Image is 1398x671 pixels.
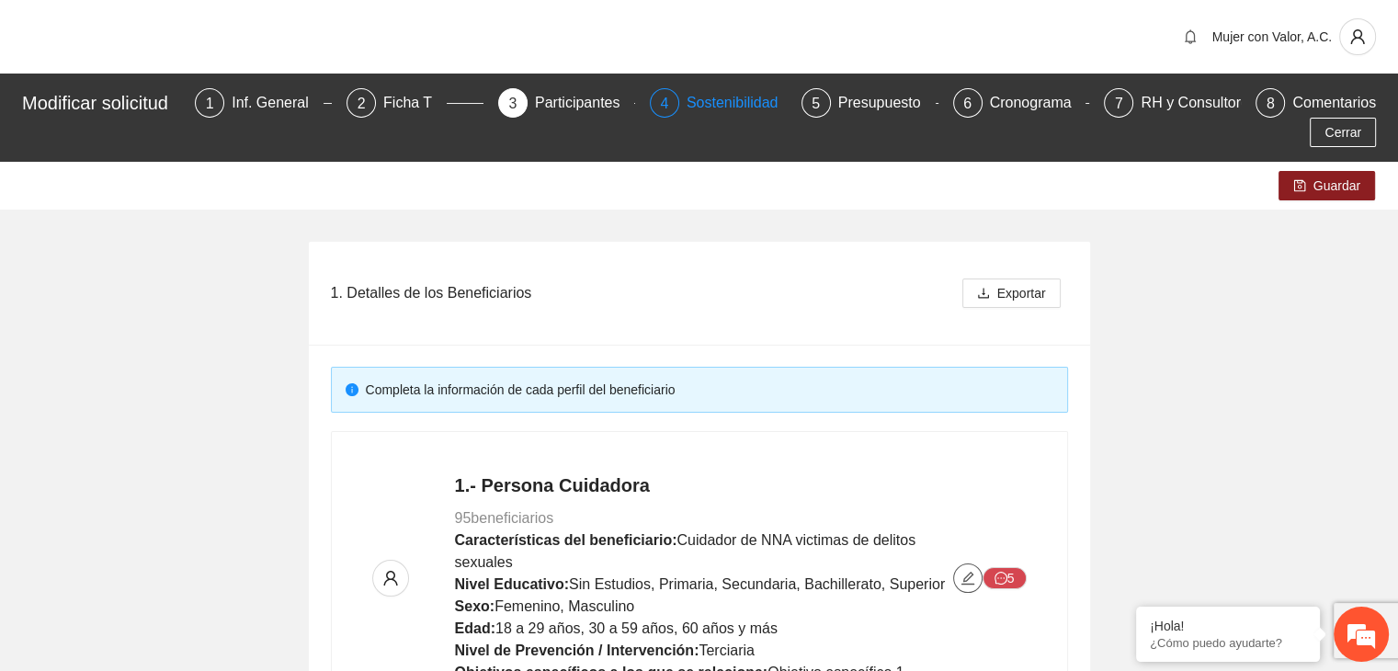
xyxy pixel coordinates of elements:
[997,283,1046,303] span: Exportar
[346,383,358,396] span: info-circle
[1176,22,1205,51] button: bell
[455,532,916,570] span: Cuidador de NNA victimas de delitos sexuales
[455,510,554,526] span: 95 beneficiarios
[498,88,635,118] div: 3Participantes
[1340,28,1375,45] span: user
[977,287,990,301] span: download
[1313,176,1360,196] span: Guardar
[801,88,938,118] div: 5Presupuesto
[1176,29,1204,44] span: bell
[9,463,350,528] textarea: Escriba su mensaje y pulse “Intro”
[1339,18,1376,55] button: user
[1212,29,1332,44] span: Mujer con Valor, A.C.
[1310,118,1376,147] button: Cerrar
[107,226,254,412] span: Estamos en línea.
[1324,122,1361,142] span: Cerrar
[1292,88,1376,118] div: Comentarios
[687,88,793,118] div: Sostenibilidad
[347,88,483,118] div: 2Ficha T
[650,88,787,118] div: 4Sostenibilidad
[963,96,972,111] span: 6
[535,88,635,118] div: Participantes
[373,570,408,586] span: user
[995,572,1007,586] span: message
[455,598,495,614] strong: Sexo:
[1279,171,1375,200] button: saveGuardar
[232,88,324,118] div: Inf. General
[1141,88,1270,118] div: RH y Consultores
[508,96,517,111] span: 3
[1293,179,1306,194] span: save
[660,96,668,111] span: 4
[455,576,569,592] strong: Nivel Educativo:
[838,88,936,118] div: Presupuesto
[455,472,953,498] h4: 1.- Persona Cuidadora
[331,267,955,319] div: 1. Detalles de los Beneficiarios
[1150,619,1306,633] div: ¡Hola!
[953,563,983,593] button: edit
[494,598,634,614] span: Femenino, Masculino
[953,88,1090,118] div: 6Cronograma
[301,9,346,53] div: Minimizar ventana de chat en vivo
[455,620,495,636] strong: Edad:
[1104,88,1241,118] div: 7RH y Consultores
[812,96,820,111] span: 5
[990,88,1086,118] div: Cronograma
[1115,96,1123,111] span: 7
[954,571,982,586] span: edit
[22,88,184,118] div: Modificar solicitud
[195,88,332,118] div: 1Inf. General
[455,532,677,548] strong: Características del beneficiario:
[983,567,1027,589] button: message5
[495,620,778,636] span: 18 a 29 años, 30 a 59 años, 60 años y más
[1256,88,1376,118] div: 8Comentarios
[569,576,945,592] span: Sin Estudios, Primaria, Secundaria, Bachillerato, Superior
[206,96,214,111] span: 1
[962,279,1061,308] button: downloadExportar
[358,96,366,111] span: 2
[1150,636,1306,650] p: ¿Cómo puedo ayudarte?
[383,88,447,118] div: Ficha T
[699,643,754,658] span: Terciaria
[96,94,309,118] div: Chatee con nosotros ahora
[1267,96,1275,111] span: 8
[366,380,1053,400] div: Completa la información de cada perfil del beneficiario
[372,560,409,597] button: user
[455,643,699,658] strong: Nivel de Prevención / Intervención:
